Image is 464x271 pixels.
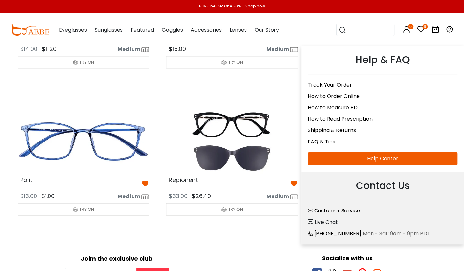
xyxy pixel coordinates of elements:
img: tryon [221,60,227,65]
div: Shop now [245,3,265,9]
span: $13.00 [20,192,37,200]
a: Shipping & Returns [308,127,356,134]
div: Contact Us [308,178,457,200]
img: tryon [73,60,78,65]
button: TRY ON [18,203,149,215]
span: Polit [20,176,32,184]
span: Live Chat [315,218,338,226]
span: Our Story [255,26,279,34]
span: Customer Service [314,207,360,214]
span: Medium [266,46,289,53]
a: Help Center [308,152,457,165]
span: $26.40 [192,192,211,200]
span: Medium [118,46,140,53]
span: Accessories [191,26,222,34]
a: [PHONE_NUMBER] [308,230,363,237]
span: $15.00 [169,45,186,53]
img: size ruler [290,194,298,199]
span: Medium [118,193,140,200]
img: size ruler [141,194,149,199]
div: Buy One Get One 50% [199,3,241,9]
span: Sunglasses [95,26,123,34]
a: How to Read Prescription [308,115,373,123]
span: TRY ON [79,206,94,212]
span: TRY ON [79,59,94,65]
img: abbeglasses.com [11,24,49,36]
span: Lenses [230,26,247,34]
a: How to Measure PD [308,104,358,111]
a: Track Your Order [308,81,352,88]
span: $11.20 [42,45,57,53]
a: How to Order Online [308,92,360,100]
a: FAQ & Tips [308,138,335,145]
span: Medium [266,193,289,200]
i: 9 [422,24,428,29]
div: Joim the exclusive club [5,253,229,263]
img: size ruler [141,47,149,52]
span: $33.00 [169,192,188,200]
span: Goggles [162,26,183,34]
span: Mon - Sat: 9am - 9pm PDT [363,230,430,237]
span: $1.00 [41,192,55,200]
button: TRY ON [166,203,298,215]
div: Socialize with us [235,254,459,263]
img: size ruler [290,47,298,52]
a: Shop now [242,3,265,9]
button: TRY ON [18,56,149,68]
a: 9 [417,27,425,34]
span: [PHONE_NUMBER] [314,230,361,237]
span: Regionent [169,176,198,184]
span: $14.00 [20,45,37,53]
img: tryon [73,207,78,212]
span: TRY ON [228,206,243,212]
button: TRY ON [166,56,298,68]
div: Help & FAQ [308,52,457,74]
a: Customer Service [308,207,360,214]
img: tryon [221,207,227,212]
span: Featured [131,26,154,34]
span: TRY ON [228,59,243,65]
span: Eyeglasses [59,26,87,34]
